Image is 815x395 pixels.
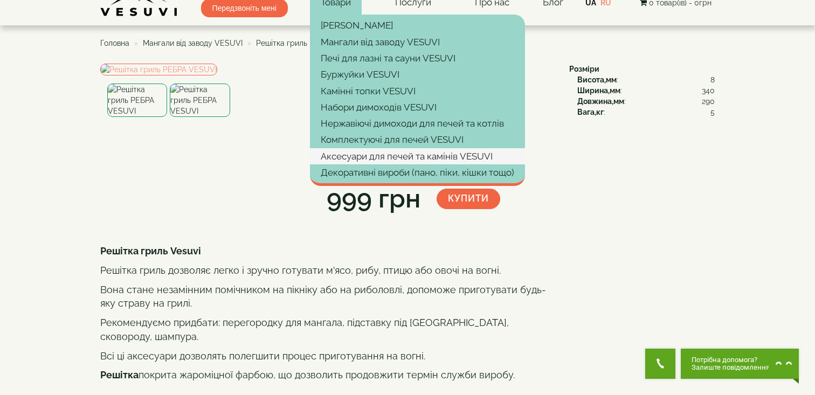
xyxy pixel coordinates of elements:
b: Ширина,мм [577,86,620,95]
div: 999 грн [327,181,420,217]
a: Печі для лазні та сауни VESUVI [310,50,525,66]
b: Довжина,мм [577,97,624,106]
img: Решітка гриль РЕБРА VESUVI [107,84,167,117]
b: Вага,кг [577,108,604,116]
img: Решітка гриль РЕБРА VESUVI [100,64,217,75]
div: : [577,74,715,85]
b: Решітка [100,369,139,380]
span: 290 [702,96,715,107]
span: Залиште повідомлення [692,364,770,371]
p: Вона стане незамінним помічником на пікніку або на риболовлі, допоможе приготувати будь-яку страв... [100,283,553,310]
a: Нержавіючі димоходи для печей та котлів [310,115,525,131]
a: Камінні топки VESUVI [310,83,525,99]
div: : [577,85,715,96]
button: Купити [437,189,500,209]
span: 8 [710,74,715,85]
a: [PERSON_NAME] [310,17,525,33]
span: Решітка гриль РЕБРА VESUVI [256,39,363,47]
b: Висота,мм [577,75,617,84]
div: : [577,96,715,107]
a: Мангали від заводу VESUVI [143,39,243,47]
p: Рекомендуємо придбати: перегородку для мангала, підставку під [GEOGRAPHIC_DATA], сковороду, шампура. [100,316,553,343]
a: Набори димоходів VESUVI [310,99,525,115]
a: Аксесуари для печей та камінів VESUVI [310,148,525,164]
b: Розміри [569,65,599,73]
a: Декоративні вироби (пано, піки, кішки тощо) [310,164,525,181]
a: Головна [100,39,129,47]
p: покрита жароміцної фарбою, що дозволить продовжити термін служби виробу. [100,368,553,382]
a: Комплектуючі для печей VESUVI [310,131,525,148]
span: 340 [702,85,715,96]
span: Потрібна допомога? [692,356,770,364]
button: Get Call button [645,349,675,379]
a: Мангали від заводу VESUVI [310,34,525,50]
button: Chat button [681,349,799,379]
p: Решітка гриль дозволяє легко і зручно готувати м'ясо, рибу, птицю або овочі на вогні. [100,264,553,278]
img: Решітка гриль РЕБРА VESUVI [170,84,230,117]
span: 5 [710,107,715,117]
a: Буржуйки VESUVI [310,66,525,82]
b: Решітка гриль Vesuvi [100,245,201,257]
div: : [577,107,715,117]
p: Всі ці аксесуари дозволять полегшити процес приготування на вогні. [100,349,553,363]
